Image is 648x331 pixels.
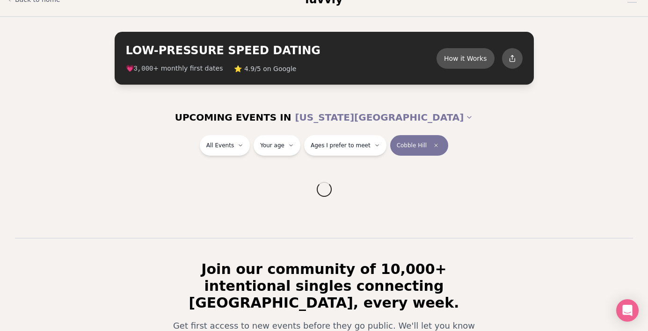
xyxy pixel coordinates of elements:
[397,142,427,149] span: Cobble Hill
[311,142,371,149] span: Ages I prefer to meet
[260,142,284,149] span: Your age
[437,48,495,69] button: How it Works
[430,140,442,151] span: Clear borough filter
[234,64,296,73] span: ⭐ 4.9/5 on Google
[160,261,489,311] h2: Join our community of 10,000+ intentional singles connecting [GEOGRAPHIC_DATA], every week.
[295,107,473,128] button: [US_STATE][GEOGRAPHIC_DATA]
[390,135,449,156] button: Cobble HillClear borough filter
[175,111,291,124] span: UPCOMING EVENTS IN
[616,299,639,322] div: Open Intercom Messenger
[200,135,250,156] button: All Events
[126,43,437,58] h2: LOW-PRESSURE SPEED DATING
[134,65,153,72] span: 3,000
[206,142,234,149] span: All Events
[126,64,223,73] span: 💗 + monthly first dates
[254,135,300,156] button: Your age
[304,135,386,156] button: Ages I prefer to meet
